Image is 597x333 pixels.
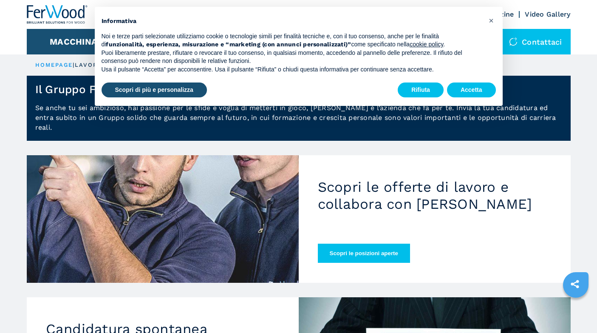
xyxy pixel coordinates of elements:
div: Contattaci [501,29,571,54]
button: Macchinari [50,37,106,47]
strong: funzionalità, esperienza, misurazione e “marketing (con annunci personalizzati)” [106,41,351,48]
a: HOMEPAGE [35,62,73,68]
a: sharethis [564,273,586,295]
a: Video Gallery [525,10,570,18]
span: | [73,62,74,68]
h1: Il Gruppo Ferwood sta cercando te! [35,83,231,96]
p: Puoi liberamente prestare, rifiutare o revocare il tuo consenso, in qualsiasi momento, accedendo ... [102,49,482,65]
h2: Scopri le offerte di lavoro e collabora con [PERSON_NAME] [318,179,552,212]
p: Noi e terze parti selezionate utilizziamo cookie o tecnologie simili per finalità tecniche e, con... [102,32,482,49]
h2: Informativa [102,17,482,26]
p: lavora con [PERSON_NAME] [75,61,180,69]
img: Ferwood [27,5,88,24]
button: Accetta [447,83,496,98]
img: Scopri le offerte di lavoro e collabora con Ferwood [27,155,299,283]
button: Chiudi questa informativa [485,14,498,27]
iframe: Chat [561,295,591,327]
button: Scopri di più e personalizza [102,83,207,98]
button: Rifiuta [398,83,444,98]
p: Usa il pulsante “Accetta” per acconsentire. Usa il pulsante “Rifiuta” o chiudi questa informativa... [102,65,482,74]
img: Contattaci [509,37,518,46]
span: × [489,15,494,26]
button: Scopri le posizioni aperte [318,244,410,263]
a: cookie policy [410,41,443,48]
p: Se anche tu sei ambizioso, hai passione per le sfide e voglia di metterti in gioco, [PERSON_NAME]... [27,103,571,141]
